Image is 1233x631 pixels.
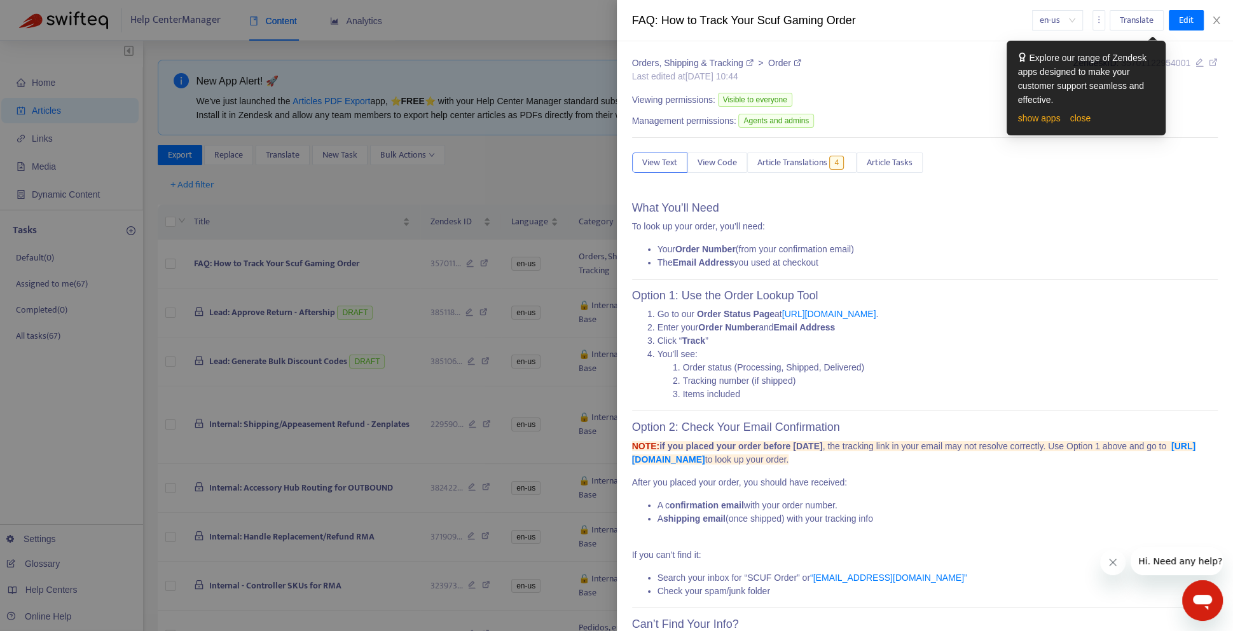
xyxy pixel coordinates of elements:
[1131,547,1223,575] iframe: Message from company
[632,12,1032,29] div: FAQ: How to Track Your Scuf Gaming Order
[1018,113,1061,123] a: show apps
[1208,15,1225,27] button: Close
[673,257,734,268] strong: Email Address
[659,441,1171,451] span: , the tracking link in your email may not resolve correctly. Use Option 1 above and go to
[658,308,1218,321] li: Go to our at .
[632,289,1218,303] h3: Option 1: Use the Order Lookup Tool
[1110,10,1164,31] button: Translate
[658,321,1218,334] li: Enter your and
[698,322,759,332] strong: Order Number
[698,156,737,170] span: View Code
[1211,15,1222,25] span: close
[632,476,1218,489] p: After you placed your order, you should have received:
[1094,15,1103,24] span: more
[867,156,913,170] span: Article Tasks
[658,334,1218,348] li: Click “ ”
[675,244,736,254] strong: Order Number
[773,322,835,332] strong: Email Address
[1070,113,1091,123] a: close
[632,220,1218,233] p: To look up your order, you’ll need:
[682,336,705,346] strong: Track
[658,499,1218,512] li: A c with your order number.
[1018,51,1154,107] div: Explore our range of Zendesk apps designed to make your customer support seamless and effective.
[683,388,1218,401] li: Items included
[718,93,792,107] span: Visible to everyone
[632,201,1218,215] h3: What You’ll Need
[658,585,1218,598] li: Check your spam/junk folder
[632,57,801,70] div: >
[658,512,1218,539] li: A (once shipped) with your tracking info
[829,156,844,170] span: 4
[757,156,827,170] span: Article Translations
[658,348,1218,401] li: You’ll see:
[632,441,660,451] strong: NOTE:
[632,93,715,107] span: Viewing permissions:
[670,500,744,510] strong: onfirmation email
[658,256,1218,269] li: The you used at checkout
[782,309,876,319] a: [URL][DOMAIN_NAME]
[632,114,736,128] span: Management permissions:
[632,153,687,173] button: View Text
[632,548,1218,562] p: If you can’t find it:
[747,153,857,173] button: Article Translations4
[1182,580,1223,621] iframe: Button to launch messaging window
[663,513,726,524] strong: shipping email
[1100,550,1126,575] iframe: Close message
[810,573,967,583] a: “[EMAIL_ADDRESS][DOMAIN_NAME]”
[1040,11,1075,30] span: en-us
[705,454,789,465] span: to look up your order.
[632,421,1218,435] h3: Option 2: Check Your Email Confirmation
[632,441,1195,465] a: [URL][DOMAIN_NAME]
[687,153,747,173] button: View Code
[632,58,756,68] a: Orders, Shipping & Tracking
[1179,13,1194,27] span: Edit
[658,243,1218,256] li: Your (from your confirmation email)
[1092,10,1105,31] button: more
[1120,13,1154,27] span: Translate
[738,114,814,128] span: Agents and admins
[857,153,923,173] button: Article Tasks
[683,374,1218,388] li: Tracking number (if shipped)
[632,70,801,83] div: Last edited at [DATE] 10:44
[642,156,677,170] span: View Text
[658,571,1218,585] li: Search your inbox for “SCUF Order” or
[683,361,1218,374] li: Order status (Processing, Shipped, Delivered)
[697,309,775,319] strong: Order Status Page
[1169,10,1204,31] button: Edit
[768,58,801,68] a: Order
[659,441,822,451] strong: if you placed your order before [DATE]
